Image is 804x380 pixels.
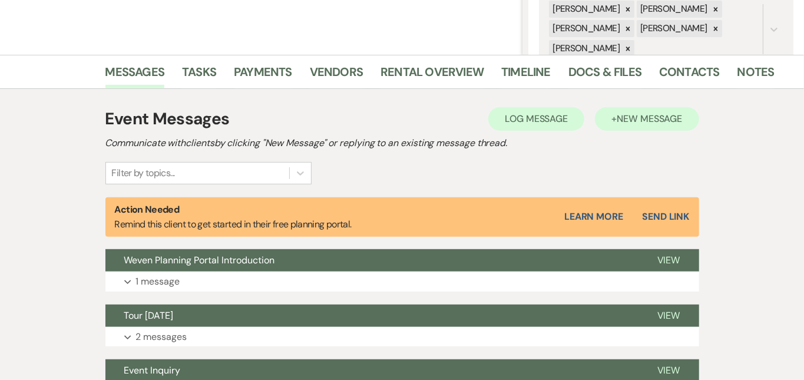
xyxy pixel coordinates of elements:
h2: Communicate with clients by clicking "New Message" or replying to an existing message thread. [105,136,699,150]
button: 1 message [105,272,699,292]
button: 2 messages [105,327,699,347]
a: Learn More [564,210,623,224]
button: Weven Planning Portal Introduction [105,249,638,272]
span: View [657,254,680,266]
span: Tour [DATE] [124,309,174,322]
button: Tour [DATE] [105,305,638,327]
p: 1 message [136,274,180,289]
a: Payments [234,62,292,88]
div: [PERSON_NAME] [549,40,621,57]
span: Event Inquiry [124,364,181,376]
div: [PERSON_NAME] [549,1,621,18]
span: View [657,309,680,322]
span: Log Message [505,113,568,125]
span: View [657,364,680,376]
button: Send Link [642,212,689,222]
button: Log Message [488,107,584,131]
a: Rental Overview [381,62,484,88]
a: Vendors [310,62,363,88]
strong: Action Needed [115,203,180,216]
p: Remind this client to get started in their free planning portal. [115,202,352,232]
div: [PERSON_NAME] [637,20,709,37]
span: New Message [617,113,682,125]
a: Docs & Files [568,62,641,88]
div: [PERSON_NAME] [549,20,621,37]
button: +New Message [595,107,699,131]
div: Filter by topics... [112,166,175,180]
h1: Event Messages [105,107,230,131]
a: Notes [737,62,775,88]
a: Contacts [659,62,720,88]
p: 2 messages [136,329,187,345]
a: Messages [105,62,165,88]
a: Tasks [182,62,216,88]
div: [PERSON_NAME] [637,1,709,18]
a: Timeline [501,62,551,88]
span: Weven Planning Portal Introduction [124,254,275,266]
button: View [638,249,699,272]
button: View [638,305,699,327]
